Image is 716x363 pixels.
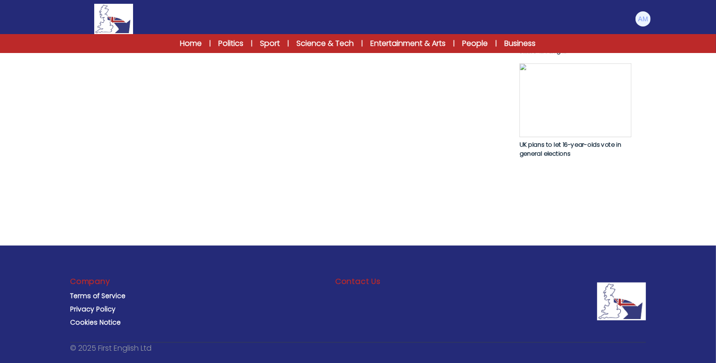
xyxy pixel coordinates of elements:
a: People [463,38,488,49]
img: Company Logo [597,283,646,320]
a: Sport [260,38,280,49]
span: | [210,39,211,48]
p: © 2025 First English Ltd [70,343,152,354]
span: | [288,39,289,48]
h3: Contact Us [335,276,381,287]
span: A US court says that [PERSON_NAME] tariffs are illegal [519,38,626,56]
span: | [496,39,497,48]
a: Politics [219,38,244,49]
a: Business [505,38,536,49]
a: Cookies Notice [70,318,121,327]
a: Privacy Policy [70,304,116,314]
a: UK plans to let 16-year-olds vote in general elections [519,63,632,159]
span: | [251,39,253,48]
a: Entertainment & Arts [371,38,446,49]
h3: Company [70,276,110,287]
a: Logo [64,4,163,34]
span: | [454,39,455,48]
span: | [362,39,363,48]
span: UK plans to let 16-year-olds vote in general elections [519,140,621,158]
a: Science & Tech [297,38,354,49]
a: Terms of Service [70,291,125,301]
img: Logo [94,4,133,34]
a: Home [180,38,202,49]
img: n5eHYua9WGOVLQdjfaSuVBqZCpwBwabXYn9g9iUR.jpg [519,63,632,137]
img: Alessandro Miorandi [635,11,651,27]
